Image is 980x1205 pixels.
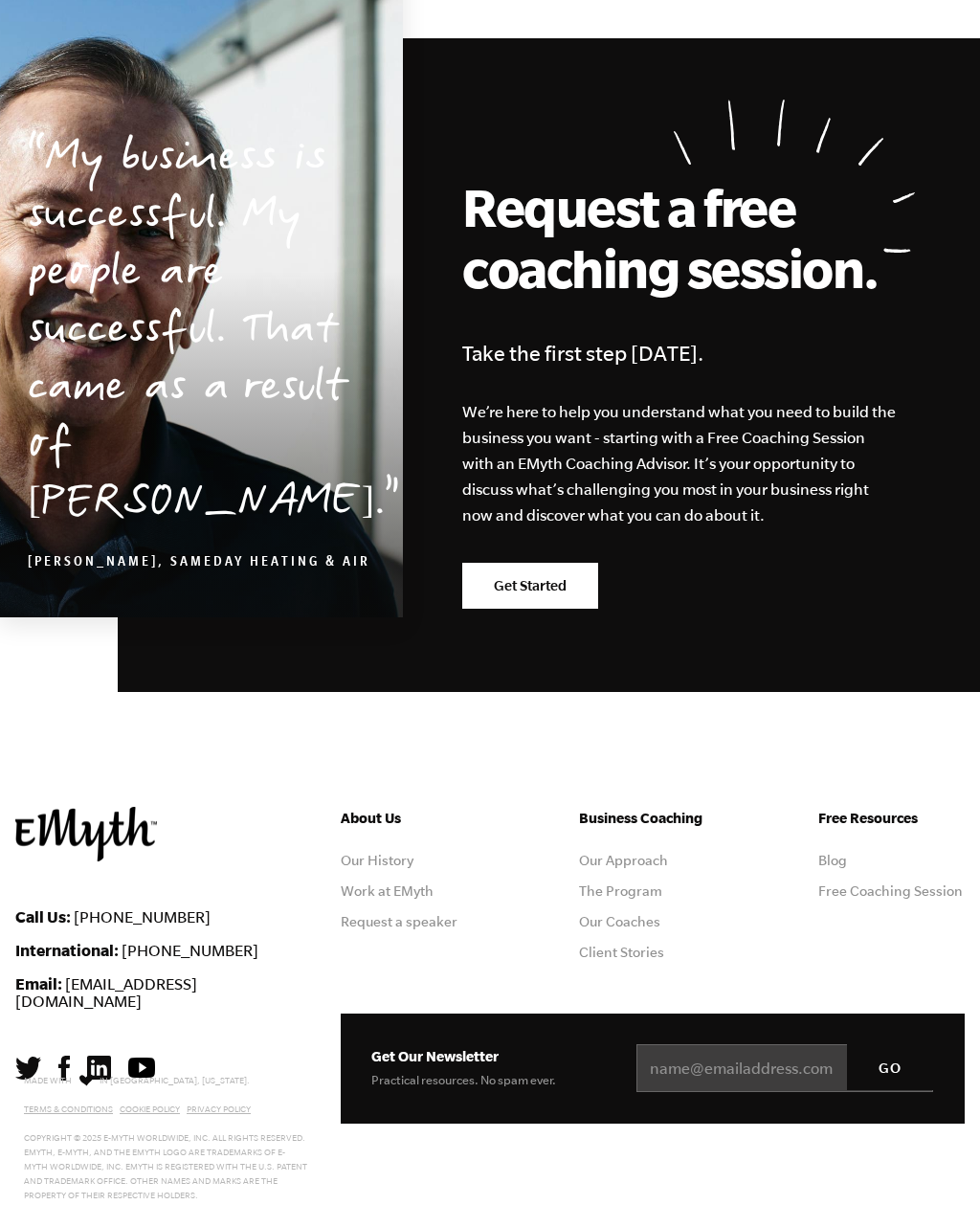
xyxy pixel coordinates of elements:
cite: [PERSON_NAME], SameDay Heating & Air [28,556,370,571]
strong: Email: [15,974,62,993]
img: Twitter [15,1057,41,1080]
a: [PHONE_NUMBER] [74,908,211,926]
h4: Take the first step [DATE]. [462,336,897,370]
a: Our Approach [579,853,668,868]
a: Free Coaching Session [818,883,963,899]
p: My business is successful. My people are successful. That came as a result of [PERSON_NAME]. [28,132,374,534]
img: Facebook [58,1056,70,1081]
h5: About Us [341,807,487,830]
strong: Call Us: [15,907,71,926]
p: Made with in [GEOGRAPHIC_DATA], [US_STATE]. Copyright © 2025 E-Myth Worldwide, Inc. All rights re... [24,1071,308,1203]
a: Our History [341,853,413,868]
input: name@emailaddress.com [636,1044,933,1092]
a: Our Coaches [579,914,660,929]
img: Love [79,1074,93,1086]
h5: Business Coaching [579,807,725,830]
a: Get Started [462,563,598,609]
div: Chat-Widget [884,1113,980,1205]
strong: International: [15,941,119,959]
h5: Free Resources [818,807,965,830]
a: Client Stories [579,945,664,960]
a: [PHONE_NUMBER] [122,942,258,959]
h2: Request a free coaching session. [462,176,893,299]
input: GO [847,1044,933,1090]
a: Work at EMyth [341,883,434,899]
a: Terms & Conditions [24,1105,113,1114]
img: LinkedIn [87,1056,111,1080]
span: Practical resources. No spam ever. [371,1073,556,1087]
a: [EMAIL_ADDRESS][DOMAIN_NAME] [15,975,197,1010]
iframe: Chat Widget [884,1113,980,1205]
img: EMyth [15,807,157,861]
p: We’re here to help you understand what you need to build the business you want - starting with a ... [462,399,897,528]
a: The Program [579,883,662,899]
a: Blog [818,853,847,868]
a: Cookie Policy [120,1105,180,1114]
a: Request a speaker [341,914,457,929]
img: YouTube [128,1058,155,1078]
a: Privacy Policy [187,1105,251,1114]
span: Get Our Newsletter [371,1048,499,1064]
